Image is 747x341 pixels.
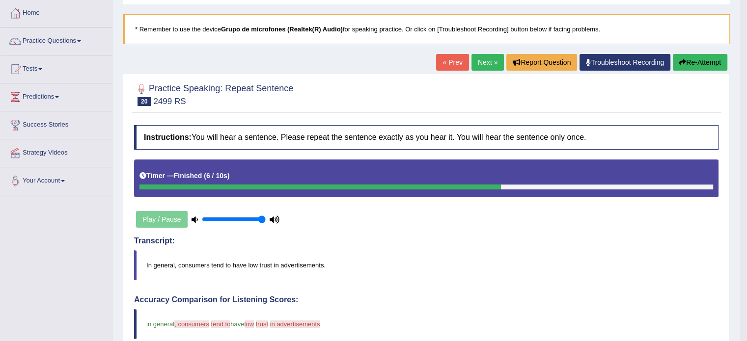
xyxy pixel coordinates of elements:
[0,167,112,192] a: Your Account
[146,320,174,328] span: in general
[211,320,231,328] span: tend to
[174,320,209,328] span: , consumers
[221,26,343,33] b: Grupo de microfones (Realtek(R) Audio)
[245,320,254,328] span: low
[0,55,112,80] a: Tests
[270,320,320,328] span: in advertisements
[227,172,230,180] b: )
[123,14,730,44] blockquote: * Remember to use the device for speaking practice. Or click on [Troubleshoot Recording] button b...
[256,320,268,328] span: trust
[0,111,112,136] a: Success Stories
[580,54,670,71] a: Troubleshoot Recording
[134,125,719,150] h4: You will hear a sentence. Please repeat the sentence exactly as you hear it. You will hear the se...
[174,172,202,180] b: Finished
[138,97,151,106] span: 20
[506,54,577,71] button: Report Question
[0,83,112,108] a: Predictions
[134,236,719,245] h4: Transcript:
[134,81,293,106] h2: Practice Speaking: Repeat Sentence
[204,172,206,180] b: (
[673,54,727,71] button: Re-Attempt
[230,320,244,328] span: have
[153,97,186,106] small: 2499 RS
[0,27,112,52] a: Practice Questions
[139,172,229,180] h5: Timer —
[436,54,469,71] a: « Prev
[134,250,719,280] blockquote: In general, consumers tend to have low trust in advertisements.
[206,172,227,180] b: 6 / 10s
[144,133,192,141] b: Instructions:
[134,295,719,304] h4: Accuracy Comparison for Listening Scores:
[0,139,112,164] a: Strategy Videos
[471,54,504,71] a: Next »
